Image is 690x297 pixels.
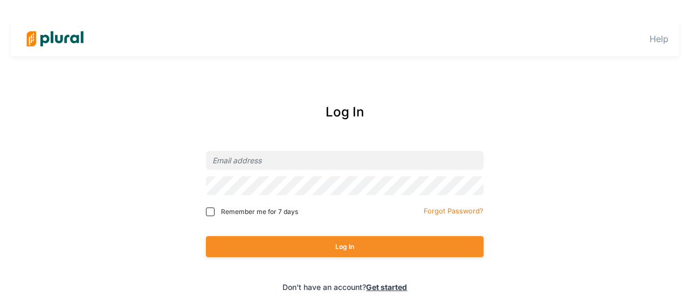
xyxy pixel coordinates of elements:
a: Forgot Password? [424,205,484,216]
small: Forgot Password? [424,207,484,215]
div: Don't have an account? [160,281,530,293]
span: Remember me for 7 days [221,207,298,217]
img: Logo for Plural [17,20,93,58]
button: Log In [206,236,484,257]
input: Email address [206,151,484,170]
a: Help [650,33,668,44]
input: Remember me for 7 days [206,208,215,216]
div: Log In [160,102,530,122]
a: Get started [366,282,407,292]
